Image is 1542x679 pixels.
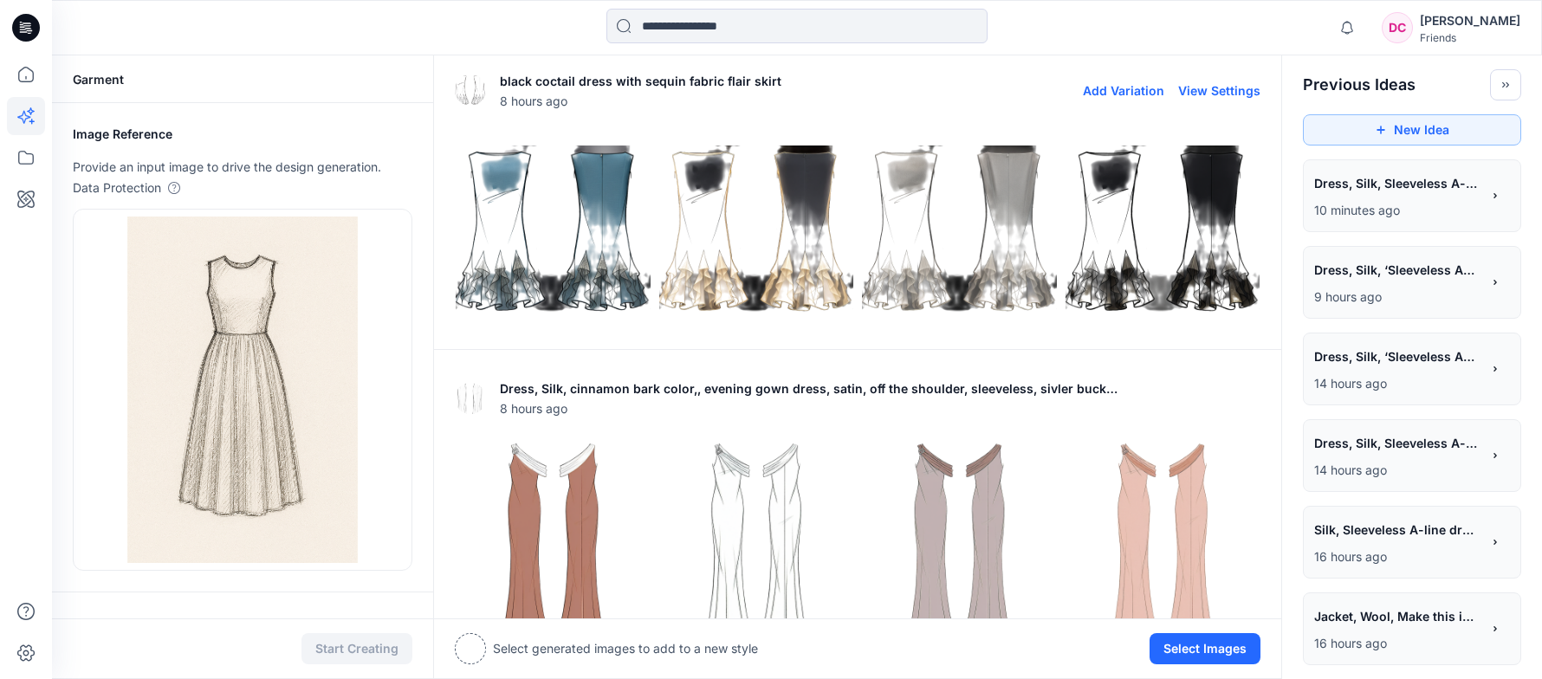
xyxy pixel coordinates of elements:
div: DC [1382,12,1413,43]
p: October 14, 2025 [1314,460,1480,481]
h2: Image Reference [73,124,412,145]
div: Friends [1420,31,1520,44]
span: Dress, Silk, Sleeveless A-line dress, midi length, pleated skirt, silk fabric, evening wear, eleg... [1314,171,1479,196]
p: black coctail dress with sequin fabric flair skirt [500,71,781,92]
p: Select generated images to add to a new style [493,638,758,659]
button: Add Variation [1083,83,1164,98]
p: Dress, Silk, cinnamon bark color,, evening gown dress, satin, off the shoulder, sleeveless, sivle... [500,378,1119,399]
img: eyJhbGciOiJIUzI1NiIsImtpZCI6IjAiLCJ0eXAiOiJKV1QifQ.eyJkYXRhIjp7InR5cGUiOiJzdG9yYWdlIiwicGF0aCI6Im... [455,383,486,414]
img: 3.png [1066,441,1260,636]
img: 0.png [456,441,651,636]
p: October 14, 2025 [1314,546,1480,567]
span: ( Recommended ) [163,618,244,630]
p: Provide an input image to drive the design generation. [73,157,412,178]
button: New Idea [1303,114,1521,145]
button: View Settings [1178,83,1260,98]
span: Dress, Silk, ‘Sleeveless A-line dress, midi length, pleated skirt, silk fabric, evening wear, ele... [1314,257,1479,282]
p: October 14, 2025 [1314,373,1480,394]
span: Silk, Sleeveless A-line dress, midi length, pleated skirt, satin fabric, evening wear, elegant an... [1314,517,1479,542]
img: 3.png [1066,133,1260,327]
img: 1.png [659,133,854,327]
p: Data Protection [73,178,161,198]
img: 2.png [862,133,1057,327]
span: 8 hours ago [500,92,781,110]
img: 2.png [862,441,1057,636]
h2: Previous Ideas [1303,74,1416,95]
span: Dress, Silk, ‘Sleeveless A-line dress, midi length, pleated skirt, satin fabric, evening wear, el... [1314,344,1479,369]
p: October 14, 2025 [1314,633,1480,654]
span: Dress, Silk, Sleeveless A-line dress, midi length, pleated skirt, silk fabric, evening wear, eleg... [1314,430,1479,456]
span: 8 hours ago [500,399,1119,417]
button: Select Images [1150,633,1260,664]
div: [PERSON_NAME] [1420,10,1520,31]
button: Toggle idea bar [1490,69,1521,100]
img: eyJhbGciOiJIUzI1NiIsImtpZCI6IjAiLCJ0eXAiOiJKV1QifQ.eyJkYXRhIjp7InR5cGUiOiJzdG9yYWdlIiwicGF0aCI6Im... [127,217,359,563]
p: October 15, 2025 [1314,287,1480,307]
h2: Garment Type [73,613,412,635]
span: Jacket, Wool, Make this into a winter coat with quilted texture and oversized collar [1314,604,1479,629]
img: 1.png [659,441,854,636]
img: 0.png [456,133,651,327]
img: eyJhbGciOiJIUzI1NiIsImtpZCI6IjAiLCJ0eXAiOiJKV1QifQ.eyJkYXRhIjp7InR5cGUiOiJzdG9yYWdlIiwicGF0aCI6Im... [455,74,486,106]
p: October 15, 2025 [1314,200,1480,221]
